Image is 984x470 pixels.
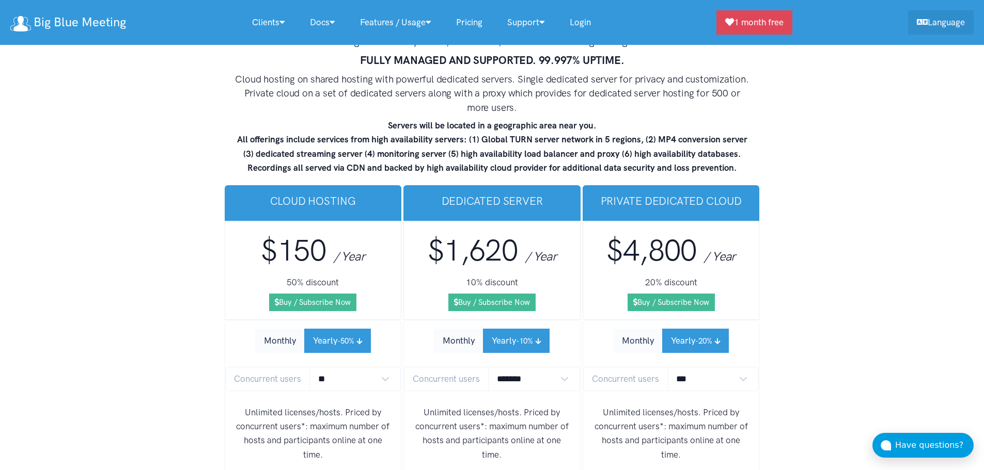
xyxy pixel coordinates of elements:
[495,11,557,34] a: Support
[234,72,751,115] h4: Cloud hosting on shared hosting with powerful dedicated servers. Single dedicated server for priv...
[434,329,550,353] div: Subscription Period
[583,367,668,391] span: Concurrent users
[525,249,557,264] span: / Year
[872,433,974,458] button: Have questions?
[304,329,371,353] button: Yearly-50%
[237,120,747,173] strong: Servers will be located in a geographic area near you. All offerings include services from high a...
[695,336,712,346] small: -20%
[255,329,371,353] div: Subscription Period
[606,233,697,268] span: $4,800
[591,193,752,208] h3: Private Dedicated Cloud
[412,193,572,208] h3: Dedicated Server
[404,367,489,391] span: Concurrent users
[908,10,974,35] a: Language
[269,294,356,311] a: Buy / Subscribe Now
[704,249,736,264] span: / Year
[628,294,715,311] a: Buy / Subscribe Now
[516,336,533,346] small: -10%
[225,367,310,391] span: Concurrent users
[613,329,729,353] div: Subscription Period
[557,11,603,34] a: Login
[591,276,751,289] h5: 20% discount
[233,276,393,289] h5: 50% discount
[444,11,495,34] a: Pricing
[895,439,974,452] div: Have questions?
[412,276,572,289] h5: 10% discount
[360,54,624,67] strong: FULLY MANAGED AND SUPPORTED. 99.997% UPTIME.
[483,329,550,353] button: Yearly-10%
[261,233,326,268] span: $150
[233,193,394,208] h3: Cloud Hosting
[428,233,518,268] span: $1,620
[10,16,31,31] img: logo
[298,11,348,34] a: Docs
[334,249,365,264] span: / Year
[348,11,444,34] a: Features / Usage
[412,406,572,462] p: Unlimited licenses/hosts. Priced by concurrent users*: maximum number of hosts and participants o...
[337,336,354,346] small: -50%
[233,406,393,462] p: Unlimited licenses/hosts. Priced by concurrent users*: maximum number of hosts and participants o...
[434,329,483,353] button: Monthly
[716,10,792,35] a: 1 month free
[10,11,126,34] a: Big Blue Meeting
[255,329,305,353] button: Monthly
[448,294,536,311] a: Buy / Subscribe Now
[591,406,751,462] p: Unlimited licenses/hosts. Priced by concurrent users*: maximum number of hosts and participants o...
[662,329,729,353] button: Yearly-20%
[613,329,663,353] button: Monthly
[240,11,298,34] a: Clients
